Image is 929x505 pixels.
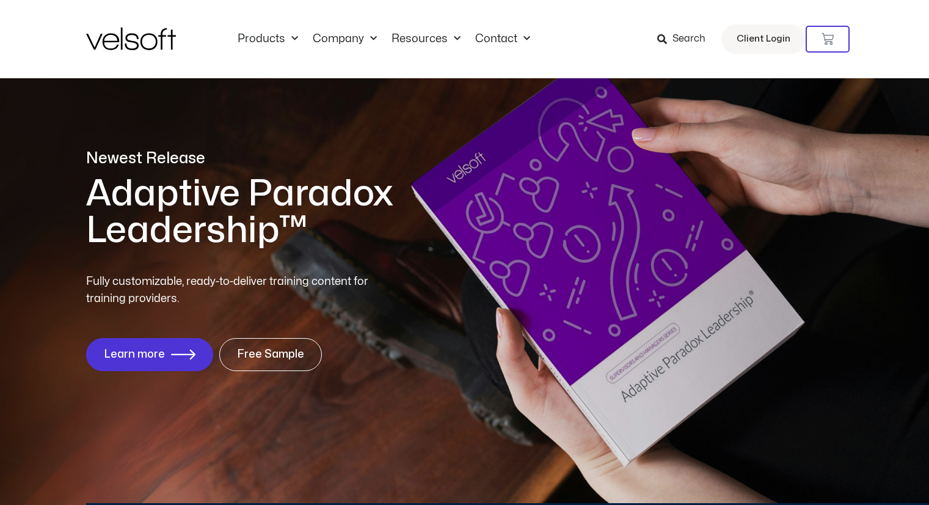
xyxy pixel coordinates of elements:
a: ProductsMenu Toggle [230,32,305,46]
span: Free Sample [237,348,304,361]
p: Newest Release [86,148,532,169]
img: Velsoft Training Materials [86,28,176,50]
a: CompanyMenu Toggle [305,32,384,46]
a: Learn more [86,338,213,371]
nav: Menu [230,32,537,46]
span: Client Login [737,31,790,47]
span: Search [672,31,705,47]
span: Learn more [104,348,165,361]
a: Search [657,29,714,50]
a: Client Login [721,24,806,54]
h1: Adaptive Paradox Leadership™ [86,175,532,249]
a: ResourcesMenu Toggle [384,32,468,46]
p: Fully customizable, ready-to-deliver training content for training providers. [86,273,390,308]
a: Free Sample [219,338,322,371]
a: ContactMenu Toggle [468,32,537,46]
